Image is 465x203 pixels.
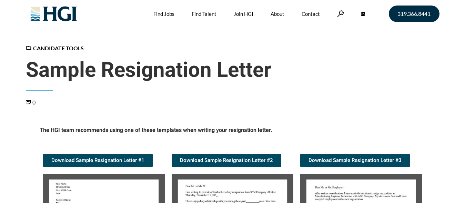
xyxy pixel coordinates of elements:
[40,126,426,136] h5: The HGI team recommends using one of these templates when writing your resignation letter.
[397,11,431,17] span: 319.366.8441
[389,6,439,22] a: 319.366.8441
[172,154,281,167] a: Download Sample Resignation Letter #2
[26,45,84,51] a: Candidate Tools
[26,99,36,105] a: 0
[26,58,439,82] span: Sample Resignation Letter
[337,10,344,17] a: Search
[309,158,402,163] span: Download Sample Resignation Letter #3
[300,154,410,167] a: Download Sample Resignation Letter #3
[51,158,144,163] span: Download Sample Resignation Letter #1
[43,154,153,167] a: Download Sample Resignation Letter #1
[180,158,273,163] span: Download Sample Resignation Letter #2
